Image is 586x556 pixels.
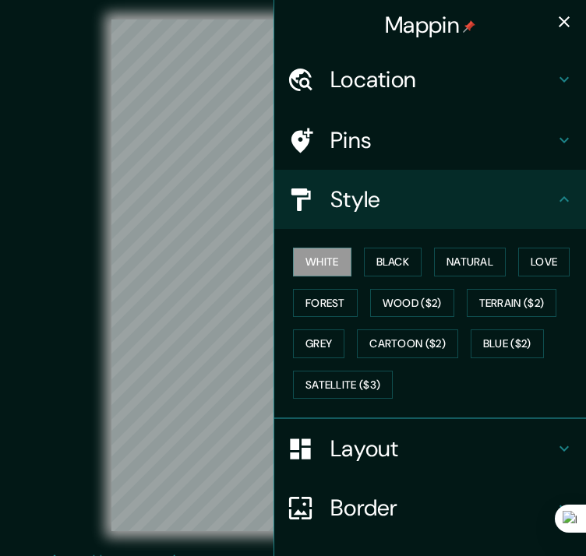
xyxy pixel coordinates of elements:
[463,20,475,33] img: pin-icon.png
[330,494,555,522] h4: Border
[471,329,544,358] button: Blue ($2)
[111,19,474,531] canvas: Map
[274,170,586,229] div: Style
[518,248,570,276] button: Love
[357,329,458,358] button: Cartoon ($2)
[274,419,586,478] div: Layout
[330,65,555,93] h4: Location
[293,289,358,318] button: Forest
[293,371,393,399] button: Satellite ($3)
[330,435,555,463] h4: Layout
[274,50,586,109] div: Location
[330,185,555,213] h4: Style
[364,248,422,276] button: Black
[330,126,555,154] h4: Pins
[274,478,586,537] div: Border
[447,495,569,539] iframe: Help widget launcher
[274,111,586,170] div: Pins
[467,289,557,318] button: Terrain ($2)
[370,289,454,318] button: Wood ($2)
[293,329,344,358] button: Grey
[434,248,506,276] button: Natural
[385,11,475,39] h4: Mappin
[293,248,351,276] button: White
